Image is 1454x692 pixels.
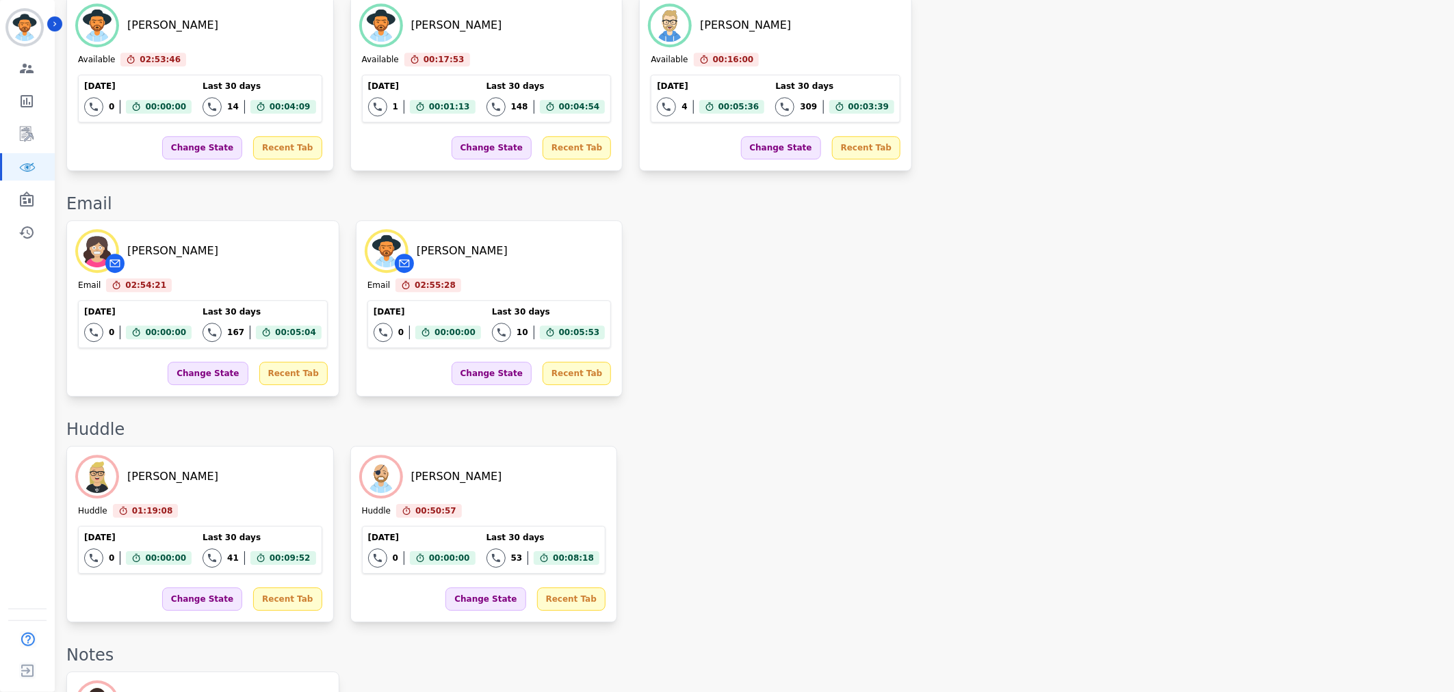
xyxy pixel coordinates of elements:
[78,6,116,44] img: Avatar
[511,101,528,112] div: 148
[78,457,116,496] img: Avatar
[429,100,470,114] span: 00:01:13
[362,6,400,44] img: Avatar
[78,232,116,270] img: Avatar
[429,551,470,565] span: 00:00:00
[109,101,114,112] div: 0
[368,532,476,543] div: [DATE]
[253,136,322,159] div: Recent Tab
[253,587,322,611] div: Recent Tab
[486,532,599,543] div: Last 30 days
[374,306,481,317] div: [DATE]
[367,280,390,292] div: Email
[848,100,890,114] span: 00:03:39
[145,551,186,565] span: 00:00:00
[84,306,192,317] div: [DATE]
[553,551,594,565] span: 00:08:18
[741,136,821,159] div: Change State
[140,53,181,66] span: 02:53:46
[203,81,315,92] div: Last 30 days
[411,468,502,485] div: [PERSON_NAME]
[424,53,465,66] span: 00:17:53
[203,532,315,543] div: Last 30 days
[168,362,248,385] div: Change State
[162,136,242,159] div: Change State
[367,232,406,270] img: Avatar
[145,325,186,339] span: 00:00:00
[398,327,404,338] div: 0
[517,327,528,338] div: 10
[417,243,508,259] div: [PERSON_NAME]
[415,504,456,518] span: 00:50:57
[227,327,244,338] div: 167
[66,418,1440,440] div: Huddle
[109,327,114,338] div: 0
[681,101,687,112] div: 4
[66,644,1440,666] div: Notes
[127,243,218,259] div: [PERSON_NAME]
[66,193,1440,215] div: Email
[559,100,600,114] span: 00:04:54
[109,553,114,563] div: 0
[511,553,523,563] div: 53
[84,81,192,92] div: [DATE]
[362,505,391,518] div: Huddle
[145,100,186,114] span: 00:00:00
[162,587,242,611] div: Change State
[651,6,689,44] img: Avatar
[227,553,239,563] div: 41
[125,278,166,292] span: 02:54:21
[657,81,764,92] div: [DATE]
[132,504,173,518] span: 01:19:08
[203,306,322,317] div: Last 30 days
[270,551,311,565] span: 00:09:52
[445,587,525,611] div: Change State
[275,325,316,339] span: 00:05:04
[78,505,107,518] div: Huddle
[492,306,605,317] div: Last 30 days
[718,100,760,114] span: 00:05:36
[800,101,817,112] div: 309
[227,101,239,112] div: 14
[434,325,476,339] span: 00:00:00
[270,100,311,114] span: 00:04:09
[415,278,456,292] span: 02:55:28
[537,587,606,611] div: Recent Tab
[362,54,399,66] div: Available
[700,17,791,34] div: [PERSON_NAME]
[559,325,600,339] span: 00:05:53
[832,136,900,159] div: Recent Tab
[8,11,41,44] img: Bordered avatar
[78,280,101,292] div: Email
[452,362,532,385] div: Change State
[452,136,532,159] div: Change State
[362,457,400,496] img: Avatar
[127,468,218,485] div: [PERSON_NAME]
[543,362,611,385] div: Recent Tab
[411,17,502,34] div: [PERSON_NAME]
[543,136,611,159] div: Recent Tab
[393,553,398,563] div: 0
[651,54,688,66] div: Available
[127,17,218,34] div: [PERSON_NAME]
[393,101,398,112] div: 1
[259,362,328,385] div: Recent Tab
[84,532,192,543] div: [DATE]
[368,81,476,92] div: [DATE]
[486,81,606,92] div: Last 30 days
[713,53,754,66] span: 00:16:00
[775,81,894,92] div: Last 30 days
[78,54,115,66] div: Available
